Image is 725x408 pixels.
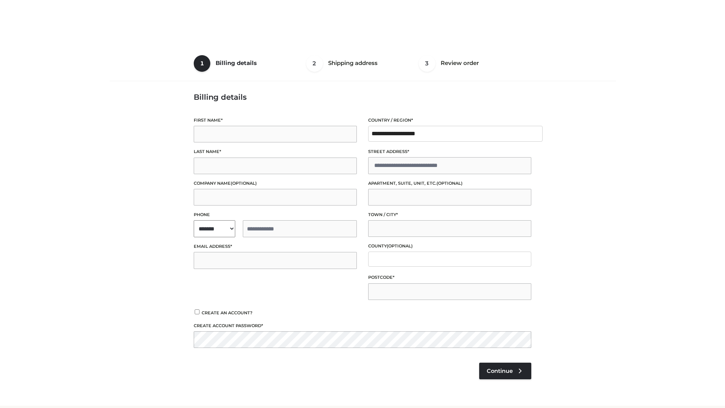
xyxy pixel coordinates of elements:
label: Street address [368,148,531,155]
label: Email address [194,243,357,250]
label: Apartment, suite, unit, etc. [368,180,531,187]
label: Company name [194,180,357,187]
span: 1 [194,55,210,72]
input: Create an account? [194,309,201,314]
label: Create account password [194,322,531,329]
span: Review order [441,59,479,66]
label: Last name [194,148,357,155]
span: (optional) [231,181,257,186]
span: (optional) [437,181,463,186]
span: (optional) [387,243,413,249]
span: Continue [487,368,513,374]
label: Country / Region [368,117,531,124]
label: Postcode [368,274,531,281]
span: 2 [306,55,323,72]
a: Continue [479,363,531,379]
label: First name [194,117,357,124]
label: Town / City [368,211,531,218]
label: County [368,243,531,250]
span: Billing details [216,59,257,66]
span: Shipping address [328,59,378,66]
h3: Billing details [194,93,531,102]
label: Phone [194,211,357,218]
span: Create an account? [202,310,253,315]
span: 3 [419,55,435,72]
